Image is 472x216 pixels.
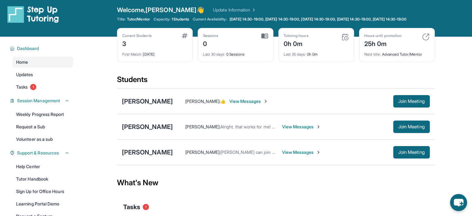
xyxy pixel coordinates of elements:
button: Join Meeting [393,146,430,159]
div: [PERSON_NAME] [122,148,173,157]
img: logo [7,6,59,23]
div: Tutoring hours [284,33,308,38]
div: 0h 0m [284,38,308,48]
a: Request a Sub [12,121,73,132]
span: View Messages [282,149,321,155]
div: [DATE] [122,48,187,57]
a: Volunteer as a sub [12,134,73,145]
button: chat-button [450,194,467,211]
button: Session Management [15,98,70,104]
div: Advanced Tutor/Mentor [364,48,429,57]
span: [PERSON_NAME] : [185,99,220,104]
img: Chevron-Right [263,99,268,104]
span: Last 30 days : [284,52,306,57]
span: Current Availability: [193,17,227,22]
div: What's New [117,169,435,196]
span: Tasks [123,203,140,211]
span: Join Meeting [398,125,425,129]
span: 1 [30,84,36,90]
span: View Messages [282,124,321,130]
img: card [182,33,187,38]
img: Chevron-Right [316,150,321,155]
a: Tasks1 [12,81,73,93]
span: Tutor/Mentor [127,17,150,22]
div: Hours until promotion [364,33,402,38]
span: Session Management [17,98,60,104]
span: 👍 [220,99,226,104]
a: Help Center [12,161,73,172]
span: 1 Students [172,17,189,22]
span: Next title : [364,52,381,57]
span: Capacity: [154,17,171,22]
span: [DATE] 14:30-19:00, [DATE] 14:30-19:00, [DATE] 14:30-19:00, [DATE] 14:30-19:00, [DATE] 14:30-19:00 [230,17,407,22]
span: View Messages [229,98,268,104]
span: Join Meeting [398,150,425,154]
button: Join Meeting [393,121,430,133]
img: card [261,33,268,39]
span: Updates [16,71,33,78]
span: Welcome, [PERSON_NAME] 👋 [117,6,205,14]
a: Learning Portal Demo [12,198,73,209]
div: 0 Sessions [203,48,268,57]
div: Current Students [122,33,152,38]
img: card [341,33,349,41]
span: Alright, that works for me! We can get started [DATE] [220,124,323,129]
button: Join Meeting [393,95,430,108]
img: card [422,33,429,41]
img: Chevron Right [250,7,256,13]
span: Title: [117,17,126,22]
a: Updates [12,69,73,80]
div: Sessions [203,33,218,38]
a: Weekly Progress Report [12,109,73,120]
span: [PERSON_NAME] : [185,149,220,155]
div: 25h 0m [364,38,402,48]
div: 3 [122,38,152,48]
span: [PERSON_NAME] : [185,124,220,129]
div: [PERSON_NAME] [122,97,173,106]
a: [DATE] 14:30-19:00, [DATE] 14:30-19:00, [DATE] 14:30-19:00, [DATE] 14:30-19:00, [DATE] 14:30-19:00 [228,17,408,22]
button: Support & Resources [15,150,70,156]
span: 1 [143,204,149,210]
div: Students [117,75,435,88]
a: Tutor Handbook [12,173,73,185]
span: Support & Resources [17,150,59,156]
span: Home [16,59,28,65]
span: Last 30 days : [203,52,225,57]
div: 0 [203,38,218,48]
a: Update Information [213,7,256,13]
span: Tasks [16,84,28,90]
div: 0h 0m [284,48,349,57]
span: [PERSON_NAME] can join whenever she's ready! Let me know if you need any help. [220,149,385,155]
span: Join Meeting [398,99,425,103]
span: First Match : [122,52,142,57]
div: [PERSON_NAME] [122,122,173,131]
a: Home [12,57,73,68]
img: Chevron-Right [316,124,321,129]
a: Sign Up for Office Hours [12,186,73,197]
span: Dashboard [17,45,39,52]
button: Dashboard [15,45,70,52]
